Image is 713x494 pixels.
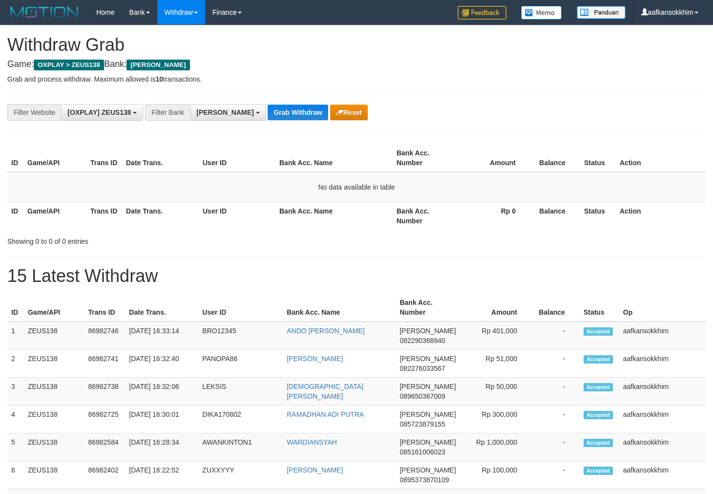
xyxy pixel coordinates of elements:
td: Rp 300,000 [460,406,532,433]
img: MOTION_logo.png [7,5,82,20]
img: Button%20Memo.svg [521,6,562,20]
th: Bank Acc. Name [275,144,393,172]
th: Bank Acc. Name [283,294,396,322]
td: aafkansokkhim [619,406,706,433]
h1: Withdraw Grab [7,35,706,55]
th: User ID [198,294,283,322]
th: Trans ID [84,294,125,322]
th: Bank Acc. Number [393,144,456,172]
th: Rp 0 [456,202,530,230]
span: [PERSON_NAME] [399,355,456,363]
th: Balance [530,202,580,230]
button: Reset [330,105,368,120]
td: - [532,406,580,433]
th: Date Trans. [122,144,199,172]
td: ZEUS138 [24,433,84,461]
td: [DATE] 16:22:52 [125,461,198,489]
th: Balance [532,294,580,322]
span: Copy 082290368940 to clipboard [399,337,445,344]
span: Accepted [584,467,613,475]
td: ZEUS138 [24,406,84,433]
td: - [532,350,580,378]
span: [PERSON_NAME] [399,383,456,390]
td: 3 [7,378,24,406]
span: [OXPLAY] ZEUS138 [67,108,131,116]
th: ID [7,294,24,322]
td: 86982584 [84,433,125,461]
td: ZEUS138 [24,322,84,350]
td: aafkansokkhim [619,433,706,461]
img: panduan.png [577,6,626,19]
th: Amount [460,294,532,322]
th: ID [7,202,23,230]
td: Rp 100,000 [460,461,532,489]
div: Filter Bank [145,104,190,121]
a: WARDIANSYAH [287,438,337,446]
td: AWANKINTON1 [198,433,283,461]
span: [PERSON_NAME] [399,327,456,335]
th: Op [619,294,706,322]
th: Date Trans. [122,202,199,230]
td: 86982402 [84,461,125,489]
th: ID [7,144,23,172]
span: Accepted [584,411,613,419]
td: 4 [7,406,24,433]
a: RAMADHAN ADI PUTRA [287,410,364,418]
th: Trans ID [86,144,122,172]
td: Rp 51,000 [460,350,532,378]
td: ZEUS138 [24,350,84,378]
th: Bank Acc. Number [393,202,456,230]
span: Copy 089650367009 to clipboard [399,392,445,400]
td: - [532,322,580,350]
h4: Game: Bank: [7,60,706,69]
span: Accepted [584,383,613,391]
td: [DATE] 16:28:34 [125,433,198,461]
span: Accepted [584,355,613,364]
td: [DATE] 16:32:06 [125,378,198,406]
td: 86982725 [84,406,125,433]
a: [DEMOGRAPHIC_DATA][PERSON_NAME] [287,383,363,400]
th: Date Trans. [125,294,198,322]
span: Copy 085161006023 to clipboard [399,448,445,456]
th: Trans ID [86,202,122,230]
th: User ID [199,144,275,172]
th: Game/API [23,144,86,172]
span: [PERSON_NAME] [399,438,456,446]
th: Amount [456,144,530,172]
td: ZUXXYYY [198,461,283,489]
div: Filter Website [7,104,61,121]
h1: 15 Latest Withdraw [7,266,706,286]
td: ZEUS138 [24,461,84,489]
span: [PERSON_NAME] [399,410,456,418]
td: Rp 1,000,000 [460,433,532,461]
td: 6 [7,461,24,489]
td: - [532,433,580,461]
td: DIKA170802 [198,406,283,433]
span: [PERSON_NAME] [126,60,189,70]
span: Copy 082276033567 to clipboard [399,365,445,372]
td: 86982738 [84,378,125,406]
th: Status [580,144,616,172]
td: - [532,378,580,406]
span: OXPLAY > ZEUS138 [34,60,104,70]
td: 86982741 [84,350,125,378]
th: Action [616,144,706,172]
th: Bank Acc. Number [396,294,460,322]
img: Feedback.jpg [458,6,506,20]
span: Copy 0895373870109 to clipboard [399,476,449,484]
th: Status [580,202,616,230]
td: LEKSIS [198,378,283,406]
button: [PERSON_NAME] [190,104,266,121]
th: User ID [199,202,275,230]
td: 86982746 [84,322,125,350]
th: Status [580,294,619,322]
span: [PERSON_NAME] [399,466,456,474]
span: Accepted [584,439,613,447]
td: aafkansokkhim [619,350,706,378]
th: Game/API [23,202,86,230]
td: 1 [7,322,24,350]
a: [PERSON_NAME] [287,355,343,363]
button: [OXPLAY] ZEUS138 [61,104,143,121]
td: aafkansokkhim [619,322,706,350]
td: [DATE] 16:32:40 [125,350,198,378]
